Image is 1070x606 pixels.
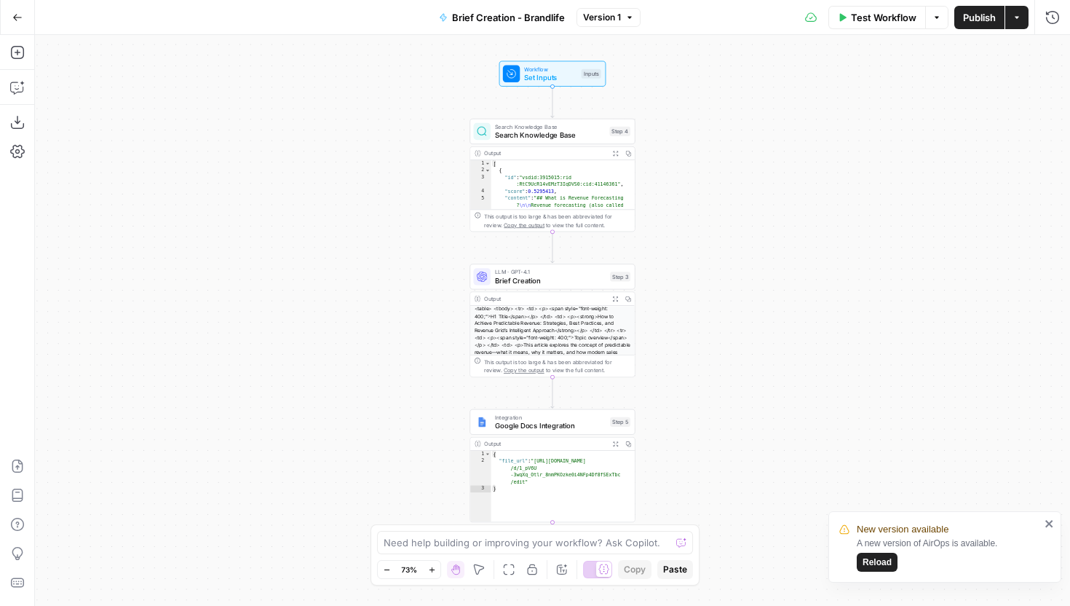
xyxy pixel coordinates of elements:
[470,160,491,168] div: 1
[624,563,646,576] span: Copy
[477,417,488,428] img: Instagram%20post%20-%201%201.png
[484,294,606,303] div: Output
[583,11,621,24] span: Version 1
[452,10,565,25] span: Brief Creation - Brandlife
[485,168,491,175] span: Toggle code folding, rows 2 through 6
[857,522,948,537] span: New version available
[524,65,577,74] span: Workflow
[954,6,1004,29] button: Publish
[470,451,491,458] div: 1
[484,358,630,374] div: This output is too large & has been abbreviated for review. to view the full content.
[863,556,892,569] span: Reload
[1045,518,1055,530] button: close
[495,122,606,131] span: Search Knowledge Base
[551,87,554,118] g: Edge from start to step_4
[495,420,606,431] span: Google Docs Integration
[495,267,606,276] span: LLM · GPT-4.1
[857,537,1040,572] div: A new version of AirOps is available.
[576,8,641,27] button: Version 1
[469,119,635,232] div: Search Knowledge BaseSearch Knowledge BaseStep 4Output[ { "id":"vsdid:3915015:rid :RtC9UcR14vEMzT...
[470,486,491,493] div: 3
[484,440,606,449] div: Output
[504,367,544,374] span: Copy the output
[484,149,606,158] div: Output
[610,272,630,281] div: Step 3
[963,10,996,25] span: Publish
[495,413,606,422] span: Integration
[469,264,635,377] div: LLM · GPT-4.1Brief CreationStep 3Output<table> <tbody> <tr> <td> <p><span style="font-weight: 400...
[495,275,606,286] span: Brief Creation
[504,221,544,228] span: Copy the output
[401,564,417,575] span: 73%
[469,61,635,87] div: WorkflowSet InputsInputs
[610,417,630,427] div: Step 5
[485,160,491,168] span: Toggle code folding, rows 1 through 7
[551,232,554,263] g: Edge from step_4 to step_3
[430,6,574,29] button: Brief Creation - Brandlife
[851,10,916,25] span: Test Workflow
[485,451,491,458] span: Toggle code folding, rows 1 through 3
[495,130,606,141] span: Search Knowledge Base
[470,457,491,485] div: 2
[469,409,635,522] div: IntegrationGoogle Docs IntegrationStep 5Output{ "file_url":"[URL][DOMAIN_NAME] /d/1_pV6U -3wqXq_O...
[828,6,925,29] button: Test Workflow
[663,563,687,576] span: Paste
[484,212,630,229] div: This output is too large & has been abbreviated for review. to view the full content.
[551,377,554,409] g: Edge from step_3 to step_5
[524,72,577,83] span: Set Inputs
[857,553,897,572] button: Reload
[470,168,491,175] div: 2
[657,560,693,579] button: Paste
[609,127,630,136] div: Step 4
[582,69,601,79] div: Inputs
[618,560,651,579] button: Copy
[470,174,491,188] div: 3
[470,188,491,195] div: 4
